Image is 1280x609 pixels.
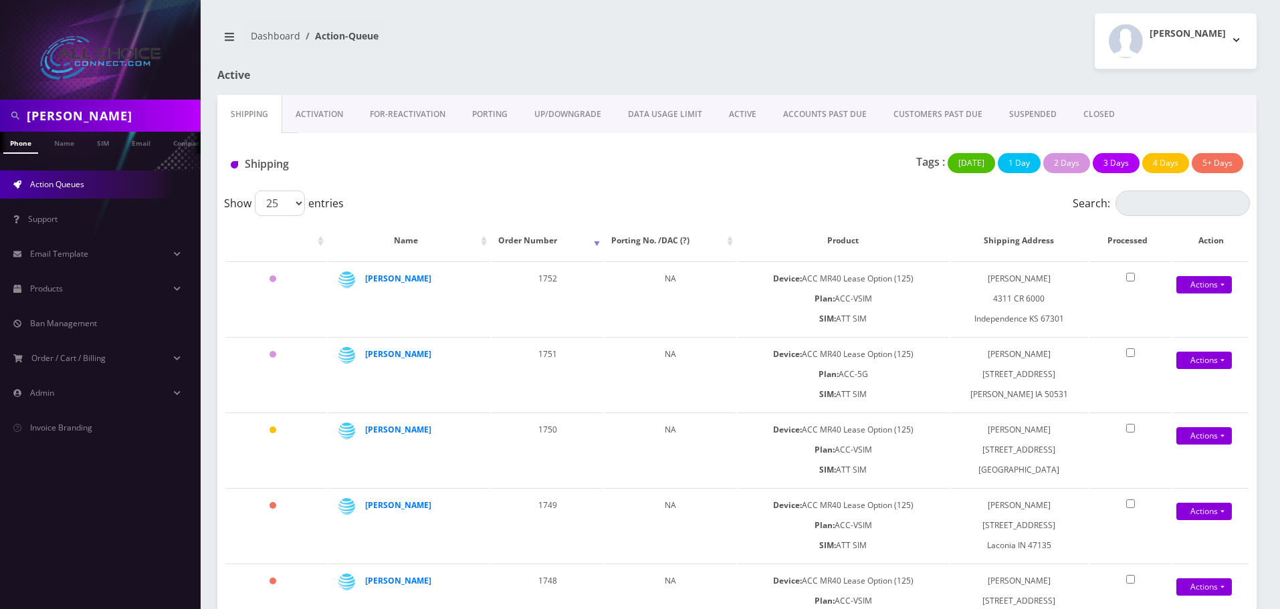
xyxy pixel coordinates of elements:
td: 1750 [492,412,603,487]
td: NA [605,488,736,562]
a: Dashboard [251,29,300,42]
span: Action Queues [30,178,84,190]
a: CUSTOMERS PAST DUE [880,95,996,134]
b: Plan: [815,293,835,304]
label: Search: [1073,191,1250,216]
th: Processed: activate to sort column ascending [1089,221,1172,260]
a: CLOSED [1070,95,1128,134]
a: SIM [90,132,116,152]
td: [PERSON_NAME] [STREET_ADDRESS] Laconia IN 47135 [950,488,1088,562]
a: [PERSON_NAME] [365,348,431,360]
th: Product [738,221,949,260]
a: Email [125,132,157,152]
td: ACC MR40 Lease Option (125) ACC-5G ATT SIM [738,337,949,411]
a: Company [167,132,211,152]
input: Search: [1115,191,1250,216]
b: Plan: [815,519,835,531]
td: 1749 [492,488,603,562]
td: [PERSON_NAME] [STREET_ADDRESS] [PERSON_NAME] IA 50531 [950,337,1088,411]
select: Showentries [255,191,305,216]
b: SIM: [819,313,836,324]
a: Shipping [217,95,282,134]
td: NA [605,412,736,487]
b: Device: [773,348,802,360]
td: 1752 [492,261,603,336]
label: Show entries [224,191,344,216]
li: Action-Queue [300,29,379,43]
span: Admin [30,387,54,398]
h2: [PERSON_NAME] [1150,28,1226,39]
a: Name [47,132,81,152]
a: SUSPENDED [996,95,1070,134]
span: Support [28,213,58,225]
a: [PERSON_NAME] [365,424,431,435]
td: ACC MR40 Lease Option (125) ACC-VSIM ATT SIM [738,412,949,487]
b: Device: [773,424,802,435]
input: Search in Company [27,103,197,128]
span: Invoice Branding [30,422,92,433]
a: Actions [1176,578,1232,596]
button: 2 Days [1043,153,1090,173]
td: NA [605,337,736,411]
th: Name: activate to sort column ascending [328,221,491,260]
b: Device: [773,575,802,586]
a: DATA USAGE LIMIT [615,95,716,134]
th: Shipping Address [950,221,1088,260]
td: [PERSON_NAME] [STREET_ADDRESS] [GEOGRAPHIC_DATA] [950,412,1088,487]
button: 3 Days [1093,153,1140,173]
a: FOR-REActivation [356,95,459,134]
button: 1 Day [998,153,1041,173]
th: Order Number: activate to sort column ascending [492,221,603,260]
a: [PERSON_NAME] [365,575,431,586]
h1: Shipping [231,158,555,170]
img: Shipping [231,161,238,168]
b: Device: [773,273,802,284]
h1: Active [217,69,550,82]
span: Order / Cart / Billing [31,352,106,364]
td: ACC MR40 Lease Option (125) ACC-VSIM ATT SIM [738,261,949,336]
span: Products [30,283,63,294]
button: 5+ Days [1192,153,1243,173]
button: [PERSON_NAME] [1095,13,1257,69]
a: ACTIVE [716,95,770,134]
th: Porting No. /DAC (?): activate to sort column ascending [605,221,736,260]
button: 4 Days [1142,153,1189,173]
a: Actions [1176,503,1232,520]
img: All Choice Connect [40,36,161,80]
b: SIM: [819,539,836,551]
b: SIM: [819,464,836,475]
td: NA [605,261,736,336]
b: Plan: [819,368,839,380]
b: Plan: [815,444,835,455]
nav: breadcrumb [217,22,727,60]
b: Plan: [815,595,835,606]
td: ACC MR40 Lease Option (125) ACC-VSIM ATT SIM [738,488,949,562]
a: Actions [1176,427,1232,445]
button: [DATE] [948,153,995,173]
a: UP/DOWNGRADE [521,95,615,134]
a: [PERSON_NAME] [365,273,431,284]
b: Device: [773,499,802,511]
a: Phone [3,132,38,154]
a: PORTING [459,95,521,134]
p: Tags : [916,154,945,170]
a: ACCOUNTS PAST DUE [770,95,880,134]
td: [PERSON_NAME] 4311 CR 6000 Independence KS 67301 [950,261,1088,336]
td: 1751 [492,337,603,411]
span: Ban Management [30,318,97,329]
th: : activate to sort column ascending [225,221,327,260]
a: Activation [282,95,356,134]
span: Email Template [30,248,88,259]
a: Actions [1176,352,1232,369]
a: Actions [1176,276,1232,293]
a: [PERSON_NAME] [365,499,431,511]
th: Action [1173,221,1249,260]
b: SIM: [819,388,836,400]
